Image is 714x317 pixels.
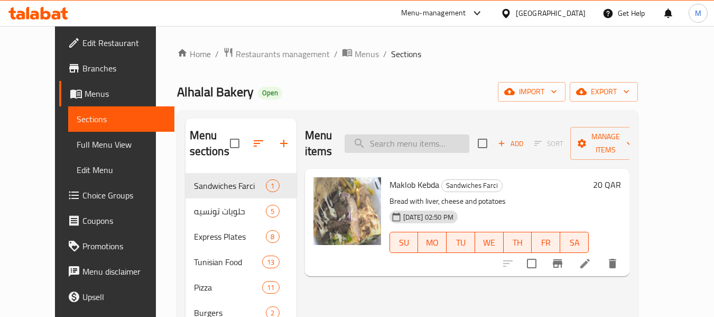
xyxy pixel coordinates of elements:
span: Express Plates [194,230,266,243]
span: Add [496,138,525,150]
div: [GEOGRAPHIC_DATA] [516,7,586,19]
div: items [262,281,279,294]
span: [DATE] 02:50 PM [399,212,458,222]
a: Edit Restaurant [59,30,174,56]
h2: Menu items [305,128,332,159]
span: TH [508,235,528,250]
span: Pizza [194,281,263,294]
span: Sandwiches Farci [442,179,502,192]
span: Promotions [82,240,166,252]
span: Sections [391,48,421,60]
span: SA [564,235,585,250]
a: Menus [342,47,379,61]
span: Menus [85,87,166,100]
span: Restaurants management [236,48,330,60]
div: Pizza11 [186,275,296,300]
span: Select all sections [224,132,246,155]
span: Manage items [579,130,633,157]
span: Sort sections [246,131,271,156]
span: 5 [266,206,279,216]
div: Express Plates8 [186,224,296,249]
button: Add [494,135,527,152]
div: Tunisian Food13 [186,249,296,275]
span: Select section first [527,135,570,152]
a: Menu disclaimer [59,259,174,284]
a: Branches [59,56,174,81]
a: Restaurants management [223,47,330,61]
span: Open [258,88,282,97]
span: Edit Restaurant [82,37,166,49]
span: WE [479,235,499,250]
h2: Menu sections [190,128,230,159]
span: Branches [82,62,166,75]
a: Coupons [59,208,174,233]
span: FR [536,235,556,250]
span: Sandwiches Farci [194,179,266,192]
button: import [498,82,565,102]
span: Tunisian Food [194,256,263,268]
span: import [506,85,557,98]
button: TH [504,232,532,253]
a: Choice Groups [59,183,174,208]
span: Edit Menu [77,164,166,176]
li: / [215,48,219,60]
span: حلويات تونسيه [194,205,266,218]
span: Select to update [521,252,543,275]
button: Manage items [570,127,641,160]
span: M [695,7,701,19]
a: Upsell [59,284,174,310]
button: export [570,82,638,102]
input: search [345,134,469,153]
span: 11 [263,283,279,293]
span: MO [422,235,442,250]
div: حلويات تونسيه5 [186,198,296,224]
span: export [578,85,629,98]
span: Add item [494,135,527,152]
div: items [266,205,279,218]
span: Coupons [82,214,166,227]
h6: 20 QAR [593,177,621,192]
span: Upsell [82,291,166,303]
button: delete [600,251,625,276]
a: Home [177,48,211,60]
span: Choice Groups [82,189,166,202]
div: Sandwiches Farci [441,179,503,192]
button: WE [475,232,504,253]
button: TU [447,232,475,253]
a: Edit Menu [68,157,174,183]
span: Full Menu View [77,138,166,151]
button: SA [560,232,589,253]
span: Sections [77,113,166,125]
a: Promotions [59,233,174,259]
li: / [383,48,387,60]
div: Open [258,87,282,99]
li: / [334,48,338,60]
div: Sandwiches Farci1 [186,173,296,198]
span: Menu disclaimer [82,265,166,278]
button: SU [390,232,419,253]
button: Add section [271,131,296,156]
div: items [266,230,279,243]
button: FR [532,232,560,253]
a: Menus [59,81,174,106]
span: Alhalal Bakery [177,80,254,104]
span: 13 [263,257,279,267]
button: MO [418,232,447,253]
p: Bread with liver, cheese and potatoes [390,195,589,208]
a: Edit menu item [579,257,591,270]
a: Full Menu View [68,132,174,157]
span: Menus [355,48,379,60]
nav: breadcrumb [177,47,638,61]
img: Maklob Kebda [313,177,381,245]
a: Sections [68,106,174,132]
span: 1 [266,181,279,191]
div: items [266,179,279,192]
button: Branch-specific-item [545,251,570,276]
span: TU [451,235,471,250]
span: Maklob Kebda [390,177,439,193]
